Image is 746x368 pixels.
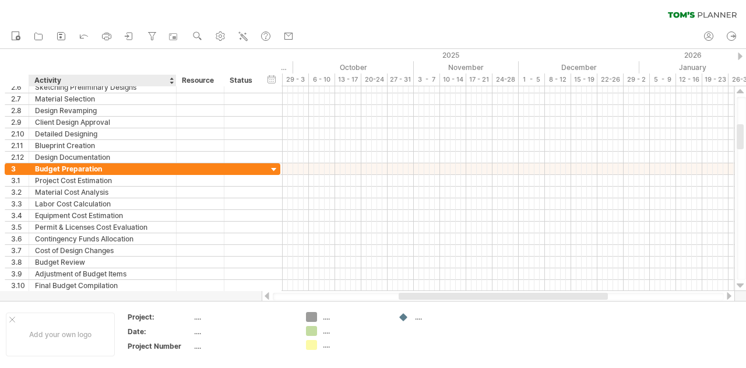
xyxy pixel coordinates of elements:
div: 19 - 23 [702,73,729,86]
div: 2.6 [11,82,29,93]
div: 2.11 [11,140,29,151]
div: 6 - 10 [309,73,335,86]
div: .... [415,312,478,322]
div: 27 - 31 [388,73,414,86]
div: .... [323,326,386,336]
div: 12 - 16 [676,73,702,86]
div: 1 - 5 [519,73,545,86]
div: 3.9 [11,268,29,279]
div: 20-24 [361,73,388,86]
div: Budget Review [35,257,170,268]
div: Contingency Funds Allocation [35,233,170,244]
div: Budget Preparation [35,163,170,174]
div: Adjustment of Budget Items [35,268,170,279]
div: 22-26 [597,73,624,86]
div: December 2025 [519,61,639,73]
div: 2.10 [11,128,29,139]
div: November 2025 [414,61,519,73]
div: 15 - 19 [571,73,597,86]
div: Permit & Licenses Cost Evaluation [35,222,170,233]
div: Material Selection [35,93,170,104]
div: 3 [11,163,29,174]
div: 3.4 [11,210,29,221]
div: 13 - 17 [335,73,361,86]
div: 3.2 [11,187,29,198]
div: Blueprint Creation [35,140,170,151]
div: Design Documentation [35,152,170,163]
div: 10 - 14 [440,73,466,86]
div: 2.7 [11,93,29,104]
div: 3.10 [11,280,29,291]
div: Client Design Approval [35,117,170,128]
div: 2.12 [11,152,29,163]
div: Design Revamping [35,105,170,116]
div: Project Cost Estimation [35,175,170,186]
div: 17 - 21 [466,73,492,86]
div: Sketching Preliminary Designs [35,82,170,93]
div: Equipment Cost Estimation [35,210,170,221]
div: 3.6 [11,233,29,244]
div: Material Cost Analysis [35,187,170,198]
div: Project Number [128,341,192,351]
div: .... [194,341,292,351]
div: Status [230,75,255,86]
div: 2.9 [11,117,29,128]
div: .... [194,312,292,322]
div: 3.5 [11,222,29,233]
div: 3 - 7 [414,73,440,86]
div: 5 - 9 [650,73,676,86]
div: 3.1 [11,175,29,186]
div: Add your own logo [6,313,115,356]
div: Final Budget Compilation [35,280,170,291]
div: Resource [182,75,217,86]
div: Cost of Design Changes [35,245,170,256]
div: October 2025 [293,61,414,73]
div: 2.8 [11,105,29,116]
div: .... [323,312,386,322]
div: Project: [128,312,192,322]
div: Activity [34,75,170,86]
div: Labor Cost Calculation [35,198,170,209]
div: Date: [128,327,192,337]
div: Detailed Designing [35,128,170,139]
div: 3.7 [11,245,29,256]
div: 24-28 [492,73,519,86]
div: 3.3 [11,198,29,209]
div: 29 - 3 [283,73,309,86]
div: 3.8 [11,257,29,268]
div: 8 - 12 [545,73,571,86]
div: 29 - 2 [624,73,650,86]
div: .... [323,340,386,350]
div: .... [194,327,292,337]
